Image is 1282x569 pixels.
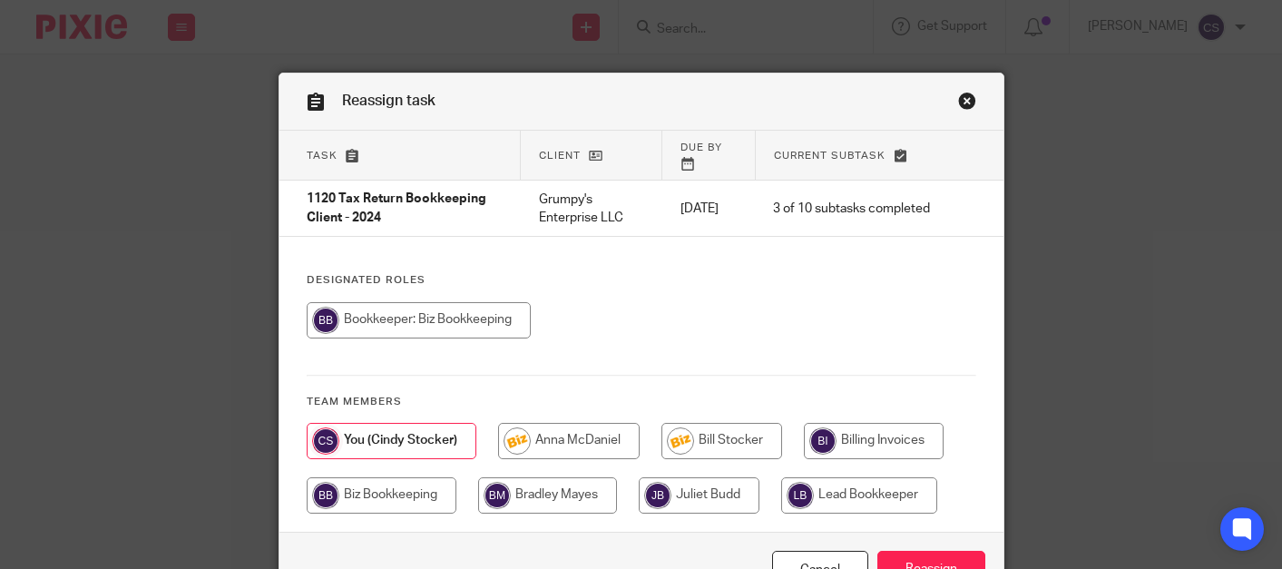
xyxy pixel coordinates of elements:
span: 1120 Tax Return Bookkeeping Client - 2024 [307,193,486,225]
a: Close this dialog window [958,92,976,116]
span: Task [307,151,338,161]
span: Due by [680,142,722,152]
span: Reassign task [342,93,435,108]
td: 3 of 10 subtasks completed [755,181,948,237]
h4: Designated Roles [307,273,976,288]
span: Current subtask [774,151,886,161]
p: Grumpy's Enterprise LLC [539,191,644,228]
h4: Team members [307,395,976,409]
p: [DATE] [680,200,738,218]
span: Client [539,151,581,161]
